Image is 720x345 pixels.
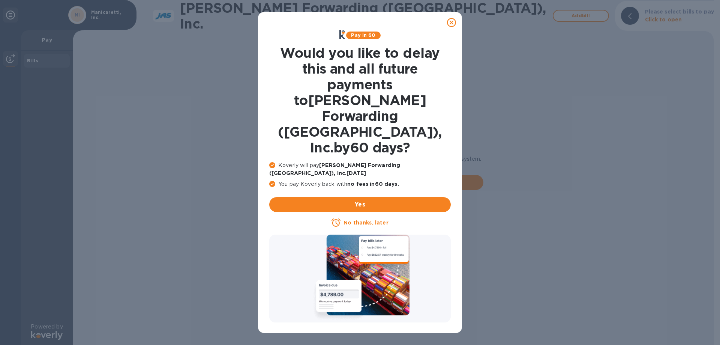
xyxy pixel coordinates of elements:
b: Pay in 60 [351,32,375,38]
h1: Would you like to delay this and all future payments to [PERSON_NAME] Forwarding ([GEOGRAPHIC_DAT... [269,45,451,155]
b: [PERSON_NAME] Forwarding ([GEOGRAPHIC_DATA]), Inc. [DATE] [269,162,400,176]
p: Koverly will pay [269,161,451,177]
b: no fees in 60 days . [347,181,399,187]
button: Yes [269,197,451,212]
span: Yes [275,200,445,209]
p: You pay Koverly back with [269,180,451,188]
u: No thanks, later [343,220,388,226]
